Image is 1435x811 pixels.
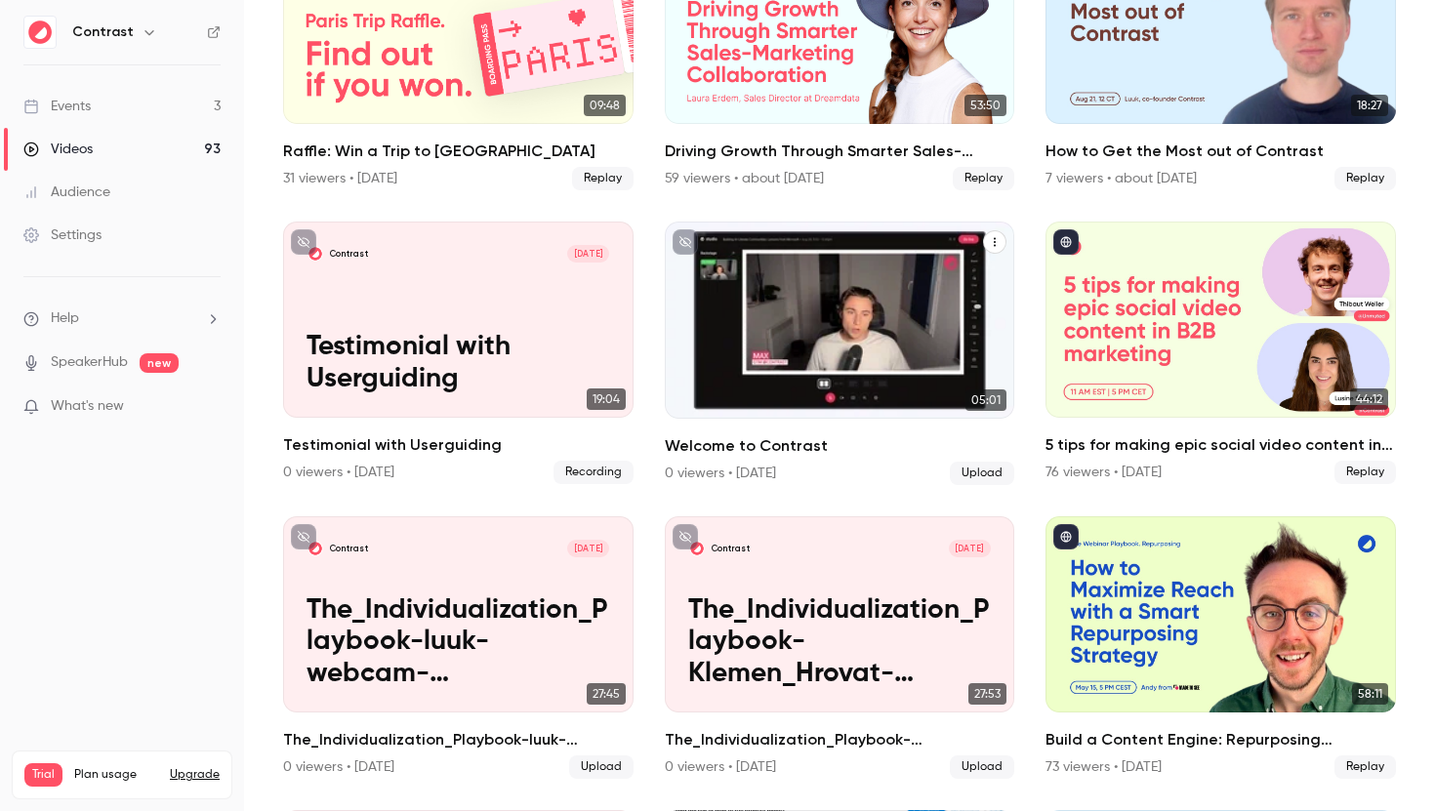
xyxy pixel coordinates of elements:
[665,222,1015,485] a: 05:01Welcome to Contrast0 viewers • [DATE]Upload
[673,229,698,255] button: unpublished
[23,140,93,159] div: Videos
[587,683,626,705] span: 27:45
[74,767,158,783] span: Plan usage
[673,524,698,549] button: unpublished
[1045,516,1396,780] a: 58:11Build a Content Engine: Repurposing Strategies for SaaS Teams73 viewers • [DATE]Replay
[1045,516,1396,780] li: Build a Content Engine: Repurposing Strategies for SaaS Teams
[1053,229,1079,255] button: published
[283,757,394,777] div: 0 viewers • [DATE]
[1045,757,1162,777] div: 73 viewers • [DATE]
[949,540,992,557] span: [DATE]
[567,540,610,557] span: [DATE]
[572,167,634,190] span: Replay
[1045,140,1396,163] h2: How to Get the Most out of Contrast
[51,352,128,373] a: SpeakerHub
[283,222,634,485] li: Testimonial with Userguiding
[1045,728,1396,751] h2: Build a Content Engine: Repurposing Strategies for SaaS Teams
[283,222,634,485] a: Testimonial with UserguidingContrast[DATE]Testimonial with Userguiding19:04Testimonial with Userg...
[665,222,1015,485] li: Welcome to Contrast
[1352,683,1388,705] span: 58:11
[665,516,1015,780] li: The_Individualization_Playbook-Klemen_Hrovat-webcam-00h_00m_00s_357ms-StreamYard
[1045,433,1396,457] h2: 5 tips for making epic social video content in B2B marketing
[665,464,776,483] div: 0 viewers • [DATE]
[51,396,124,417] span: What's new
[665,434,1015,458] h2: Welcome to Contrast
[1334,167,1396,190] span: Replay
[24,17,56,48] img: Contrast
[569,755,634,779] span: Upload
[964,95,1006,116] span: 53:50
[291,229,316,255] button: unpublished
[665,516,1015,780] a: The_Individualization_Playbook-Klemen_Hrovat-webcam-00h_00m_00s_357ms-StreamYardContrast[DATE]The...
[688,594,991,689] p: The_Individualization_Playbook-Klemen_Hrovat-webcam-00h_00m_00s_357ms-StreamYard
[968,683,1006,705] span: 27:53
[950,462,1014,485] span: Upload
[665,757,776,777] div: 0 viewers • [DATE]
[1053,524,1079,549] button: published
[665,140,1015,163] h2: Driving Growth Through Smarter Sales-Marketing Collaboration
[1334,461,1396,484] span: Replay
[307,331,609,394] p: Testimonial with Userguiding
[307,594,609,689] p: The_Individualization_Playbook-luuk-webcam-00h_00m_00s_251ms-StreamYard
[965,389,1006,411] span: 05:01
[140,353,179,373] span: new
[283,516,634,780] a: The_Individualization_Playbook-luuk-webcam-00h_00m_00s_251ms-StreamYardContrast[DATE]The_Individu...
[330,248,368,260] p: Contrast
[23,225,102,245] div: Settings
[953,167,1014,190] span: Replay
[1045,463,1162,482] div: 76 viewers • [DATE]
[665,728,1015,751] h2: The_Individualization_Playbook-Klemen_Hrovat-webcam-00h_00m_00s_357ms-StreamYard
[23,97,91,116] div: Events
[553,461,634,484] span: Recording
[1351,95,1388,116] span: 18:27
[1045,222,1396,485] li: 5 tips for making epic social video content in B2B marketing
[283,516,634,780] li: The_Individualization_Playbook-luuk-webcam-00h_00m_00s_251ms-StreamYard
[23,308,221,329] li: help-dropdown-opener
[712,543,750,554] p: Contrast
[283,728,634,751] h2: The_Individualization_Playbook-luuk-webcam-00h_00m_00s_251ms-StreamYard
[1334,755,1396,779] span: Replay
[283,433,634,457] h2: Testimonial with Userguiding
[567,245,610,263] span: [DATE]
[24,763,62,787] span: Trial
[283,463,394,482] div: 0 viewers • [DATE]
[291,524,316,549] button: unpublished
[1045,169,1197,188] div: 7 viewers • about [DATE]
[950,755,1014,779] span: Upload
[170,767,220,783] button: Upgrade
[283,169,397,188] div: 31 viewers • [DATE]
[665,169,824,188] div: 59 viewers • about [DATE]
[1350,388,1388,410] span: 44:12
[23,182,110,202] div: Audience
[283,140,634,163] h2: Raffle: Win a Trip to [GEOGRAPHIC_DATA]
[330,543,368,554] p: Contrast
[584,95,626,116] span: 09:48
[587,388,626,410] span: 19:04
[72,22,134,42] h6: Contrast
[51,308,79,329] span: Help
[1045,222,1396,485] a: 44:125 tips for making epic social video content in B2B marketing76 viewers • [DATE]Replay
